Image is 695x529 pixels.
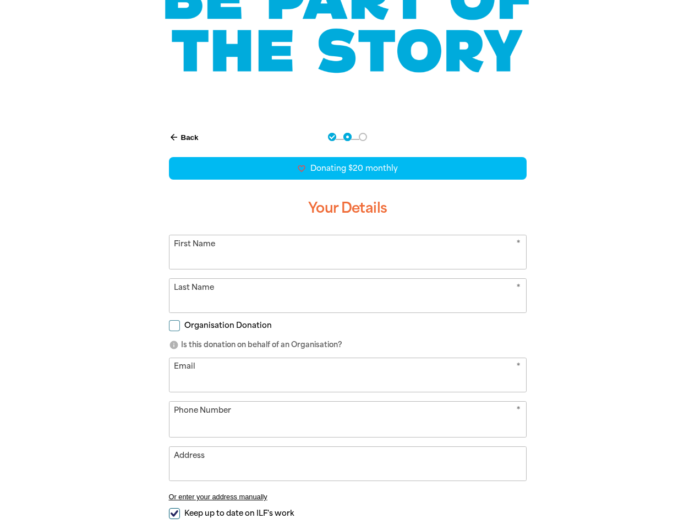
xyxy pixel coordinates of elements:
div: Donating $20 monthly [169,157,527,180]
input: Organisation Donation [169,320,180,331]
i: Required [516,404,521,418]
button: Navigate to step 1 of 3 to enter your donation amount [328,133,336,141]
p: Is this donation on behalf of an Organisation? [169,339,527,350]
input: Keep up to date on ILF's work [169,508,180,519]
button: Navigate to step 2 of 3 to enter your details [343,133,352,141]
i: arrow_back [169,132,179,142]
button: Or enter your address manually [169,493,527,501]
button: Back [165,128,203,147]
span: Organisation Donation [184,320,272,331]
h3: Your Details [169,191,527,226]
button: Navigate to step 3 of 3 to enter your payment details [359,133,367,141]
span: Keep up to date on ILF's work [184,508,294,519]
i: info [169,340,179,350]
